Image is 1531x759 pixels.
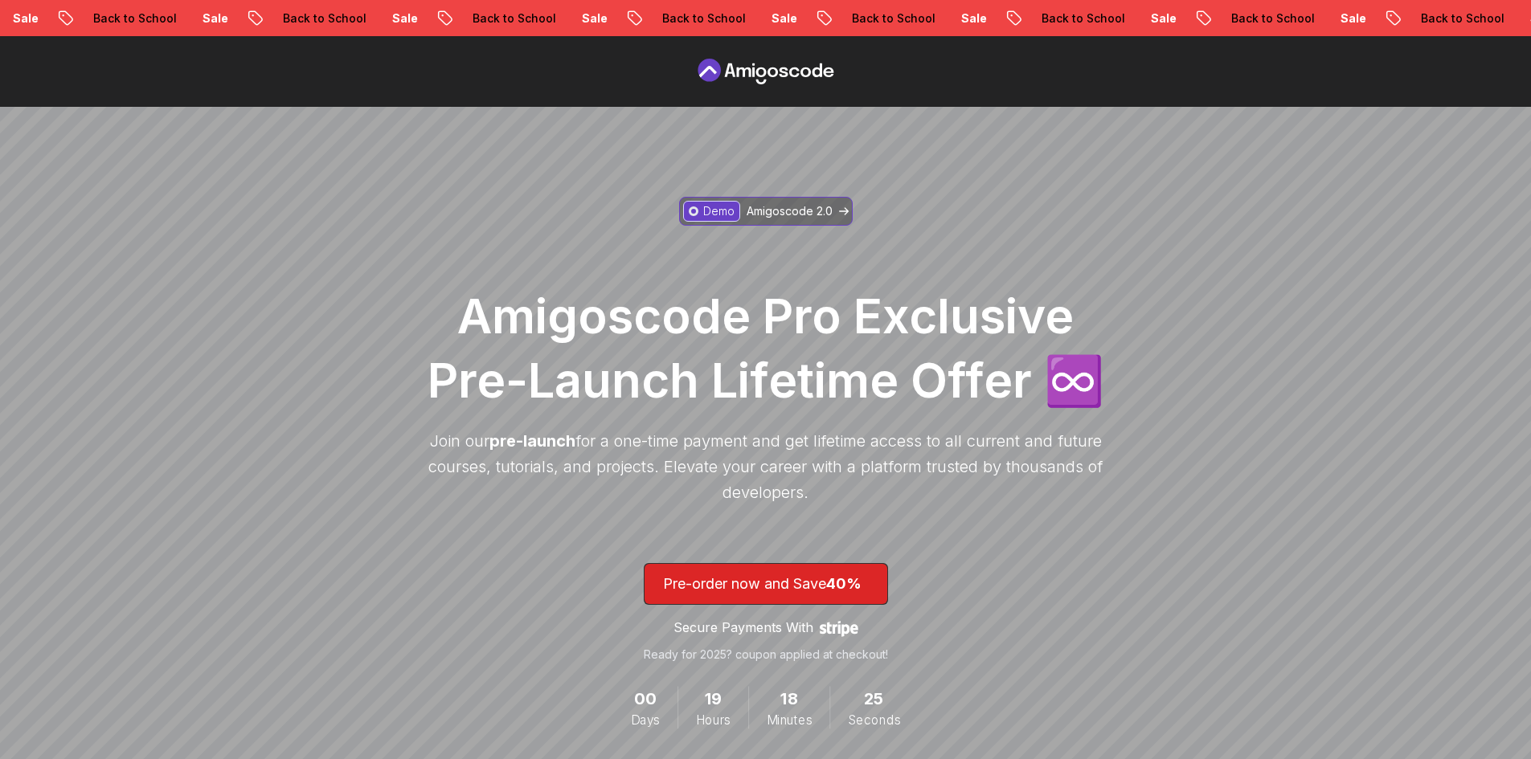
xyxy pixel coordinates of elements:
[1029,10,1138,27] p: Back to School
[694,59,838,84] a: Pre Order page
[460,10,569,27] p: Back to School
[703,203,735,219] p: Demo
[1218,10,1328,27] p: Back to School
[1408,10,1517,27] p: Back to School
[663,573,869,595] p: Pre-order now and Save
[696,711,731,728] span: Hours
[679,197,853,226] a: DemoAmigoscode 2.0
[379,10,431,27] p: Sale
[190,10,241,27] p: Sale
[848,711,900,728] span: Seconds
[864,687,884,712] span: 25 Seconds
[644,647,888,663] p: Ready for 2025? coupon applied at checkout!
[420,428,1111,505] p: Join our for a one-time payment and get lifetime access to all current and future courses, tutori...
[649,10,759,27] p: Back to School
[1138,10,1189,27] p: Sale
[569,10,620,27] p: Sale
[420,284,1111,412] h1: Amigoscode Pro Exclusive Pre-Launch Lifetime Offer ♾️
[1328,10,1379,27] p: Sale
[747,203,833,219] p: Amigoscode 2.0
[705,687,723,712] span: 19 Hours
[80,10,190,27] p: Back to School
[759,10,810,27] p: Sale
[644,563,888,663] a: lifetime-access
[767,711,812,728] span: Minutes
[826,575,862,592] span: 40%
[270,10,379,27] p: Back to School
[948,10,1000,27] p: Sale
[780,687,798,712] span: 18 Minutes
[631,711,660,728] span: Days
[673,618,813,637] p: Secure Payments With
[489,431,575,451] span: pre-launch
[634,687,657,712] span: 0 Days
[839,10,948,27] p: Back to School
